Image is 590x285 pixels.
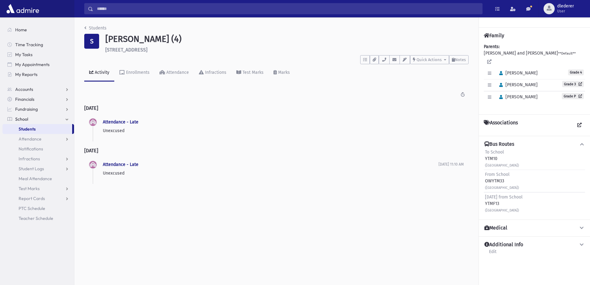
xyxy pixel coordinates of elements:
div: Test Marks [241,70,264,75]
a: Attendance - Late [103,162,138,167]
a: Students [2,124,72,134]
div: [PERSON_NAME] and [PERSON_NAME] [484,43,585,109]
a: Attendance [2,134,74,144]
a: Grade P [562,93,584,99]
span: [PERSON_NAME] [496,70,538,76]
a: Time Tracking [2,40,74,50]
span: [PERSON_NAME] [496,82,538,87]
div: Enrollments [125,70,150,75]
a: Infractions [194,64,231,82]
span: Quick Actions [417,57,442,62]
a: My Tasks [2,50,74,60]
h2: [DATE] [84,100,469,116]
a: My Appointments [2,60,74,69]
small: ([GEOGRAPHIC_DATA]) [485,208,519,212]
a: Fundraising [2,104,74,114]
span: Meal Attendance [19,176,52,181]
div: Infractions [204,70,226,75]
a: Report Cards [2,194,74,203]
span: Student Logs [19,166,44,171]
button: Bus Routes [484,141,585,148]
span: My Appointments [15,62,50,67]
div: Activity [94,70,109,75]
span: [PERSON_NAME] [496,94,538,100]
a: Attendance [155,64,194,82]
h4: Bus Routes [484,141,514,148]
h4: Associations [484,120,518,131]
a: Financials [2,94,74,104]
span: Accounts [15,87,33,92]
span: Test Marks [19,186,40,191]
span: dlederer [557,4,574,9]
a: Infractions [2,154,74,164]
span: User [557,9,574,14]
a: Students [84,25,107,31]
a: Notifications [2,144,74,154]
h6: [STREET_ADDRESS] [105,47,469,53]
div: YTMF13 [485,194,522,213]
a: School [2,114,74,124]
a: Meal Attendance [2,174,74,184]
a: My Reports [2,69,74,79]
div: Attendance [165,70,189,75]
small: ([GEOGRAPHIC_DATA]) [485,186,519,190]
span: Attendance [19,136,42,142]
nav: breadcrumb [84,25,107,34]
a: Home [2,25,74,35]
div: YTM10 [485,149,519,168]
a: Accounts [2,84,74,94]
span: Infractions [19,156,40,162]
a: Edit [489,248,497,259]
img: AdmirePro [5,2,41,15]
span: Time Tracking [15,42,43,47]
span: To School [485,149,504,155]
span: Home [15,27,27,33]
h4: Medical [484,225,507,231]
p: Unexcused [103,127,464,134]
span: Grade 4 [568,69,584,75]
button: Notes [449,55,469,64]
button: Quick Actions [410,55,449,64]
button: Medical [484,225,585,231]
span: [DATE] from School [485,194,522,200]
div: Marks [277,70,290,75]
a: Marks [269,64,295,82]
p: Unexcused [103,170,439,176]
span: Fundraising [15,106,38,112]
h1: [PERSON_NAME] (4) [105,34,469,44]
span: My Tasks [15,52,33,57]
a: Activity [84,64,114,82]
button: Additional Info [484,242,585,248]
span: Teacher Schedule [19,216,53,221]
div: S [84,34,99,49]
a: PTC Schedule [2,203,74,213]
span: School [15,116,28,122]
span: Report Cards [19,196,45,201]
a: Test Marks [231,64,269,82]
span: Financials [15,96,34,102]
small: ([GEOGRAPHIC_DATA]) [485,163,519,167]
h4: Family [484,33,504,38]
h2: [DATE] [84,143,469,158]
a: Student Logs [2,164,74,174]
span: My Reports [15,72,37,77]
a: Enrollments [114,64,155,82]
span: Notes [455,57,466,62]
a: Grade 3 [562,81,584,87]
span: PTC Schedule [19,206,45,211]
input: Search [93,3,482,14]
a: Attendance - Late [103,119,138,125]
span: [DATE] 11:10 AM [439,162,464,167]
span: Notifications [19,146,43,152]
b: Parents: [484,44,500,49]
a: Teacher Schedule [2,213,74,223]
span: Students [19,126,36,132]
span: From School [485,172,509,177]
a: View all Associations [574,120,585,131]
a: Test Marks [2,184,74,194]
div: OWYTM33 [485,171,519,191]
h4: Additional Info [484,242,523,248]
